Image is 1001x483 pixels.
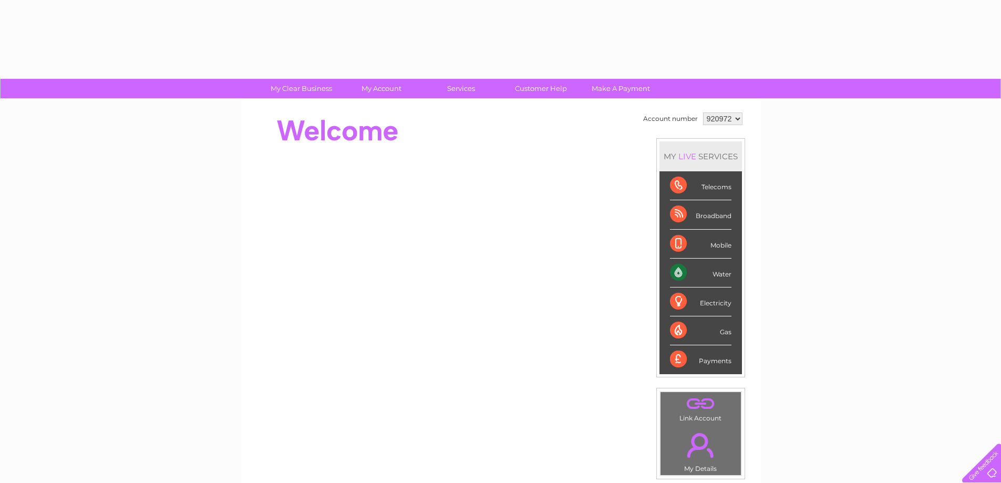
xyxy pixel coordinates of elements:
[670,259,731,287] div: Water
[258,79,345,98] a: My Clear Business
[670,171,731,200] div: Telecoms
[660,392,741,425] td: Link Account
[670,230,731,259] div: Mobile
[338,79,425,98] a: My Account
[660,424,741,476] td: My Details
[670,200,731,229] div: Broadband
[641,110,700,128] td: Account number
[663,427,738,464] a: .
[670,316,731,345] div: Gas
[659,141,742,171] div: MY SERVICES
[676,151,698,161] div: LIVE
[670,345,731,374] div: Payments
[670,287,731,316] div: Electricity
[577,79,664,98] a: Make A Payment
[663,395,738,413] a: .
[418,79,504,98] a: Services
[498,79,584,98] a: Customer Help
